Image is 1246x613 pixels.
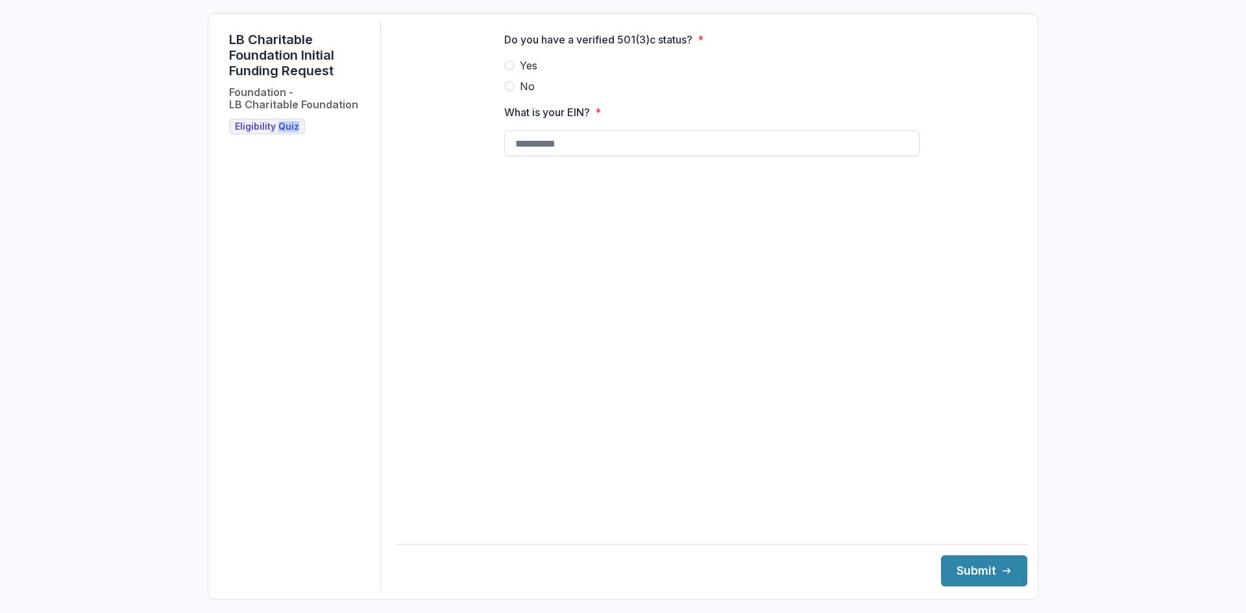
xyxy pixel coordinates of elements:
[504,32,692,47] p: Do you have a verified 501(3)c status?
[941,555,1027,586] button: Submit
[229,32,370,78] h1: LB Charitable Foundation Initial Funding Request
[229,86,358,111] h2: Foundation - LB Charitable Foundation
[235,121,299,132] span: Eligibility Quiz
[520,78,535,94] span: No
[504,104,590,120] p: What is your EIN?
[520,58,537,73] span: Yes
